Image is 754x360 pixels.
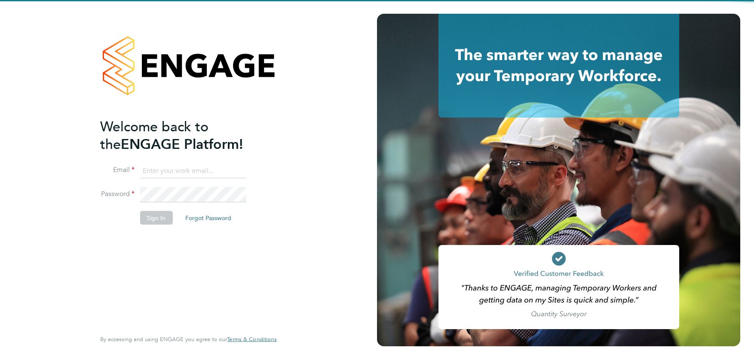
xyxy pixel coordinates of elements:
[140,211,172,225] button: Sign In
[100,166,135,175] label: Email
[100,190,135,199] label: Password
[100,118,268,153] h2: ENGAGE Platform!
[100,118,208,152] span: Welcome back to the
[227,336,276,343] a: Terms & Conditions
[178,211,238,225] button: Forgot Password
[100,336,276,343] span: By accessing and using ENGAGE you agree to our
[140,163,246,178] input: Enter your work email...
